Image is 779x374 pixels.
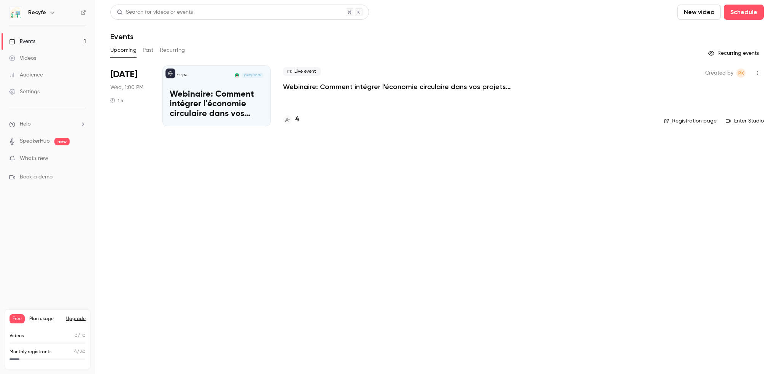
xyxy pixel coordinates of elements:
[724,5,764,20] button: Schedule
[20,173,52,181] span: Book a demo
[283,82,511,91] a: Webinaire: Comment intégrer l'économie circulaire dans vos projets ?
[170,90,264,119] p: Webinaire: Comment intégrer l'économie circulaire dans vos projets ?
[9,120,86,128] li: help-dropdown-opener
[9,88,40,95] div: Settings
[10,349,52,355] p: Monthly registrants
[29,316,62,322] span: Plan usage
[10,314,25,323] span: Free
[177,73,187,77] p: Recyfe
[20,137,50,145] a: SpeakerHub
[283,115,299,125] a: 4
[117,8,193,16] div: Search for videos or events
[705,47,764,59] button: Recurring events
[54,138,70,145] span: new
[110,44,137,56] button: Upcoming
[9,71,43,79] div: Audience
[283,67,321,76] span: Live event
[66,316,86,322] button: Upgrade
[726,117,764,125] a: Enter Studio
[295,115,299,125] h4: 4
[110,97,123,103] div: 1 h
[10,333,24,339] p: Videos
[110,65,150,126] div: Oct 15 Wed, 1:00 PM (Europe/Paris)
[110,32,134,41] h1: Events
[677,5,721,20] button: New video
[738,68,744,78] span: PK
[28,9,46,16] h6: Recyfe
[110,68,137,81] span: [DATE]
[10,6,22,19] img: Recyfe
[664,117,717,125] a: Registration page
[74,350,77,354] span: 4
[143,44,154,56] button: Past
[242,73,263,78] span: [DATE] 1:00 PM
[110,84,143,91] span: Wed, 1:00 PM
[75,333,86,339] p: / 10
[160,44,185,56] button: Recurring
[9,38,35,45] div: Events
[20,154,48,162] span: What's new
[74,349,86,355] p: / 30
[77,155,86,162] iframe: Noticeable Trigger
[736,68,746,78] span: Pauline KATCHAVENDA
[20,120,31,128] span: Help
[234,73,240,78] img: Pauline Katchavenda
[705,68,733,78] span: Created by
[162,65,271,126] a: Webinaire: Comment intégrer l'économie circulaire dans vos projets ? RecyfePauline Katchavenda[DA...
[75,334,78,338] span: 0
[9,54,36,62] div: Videos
